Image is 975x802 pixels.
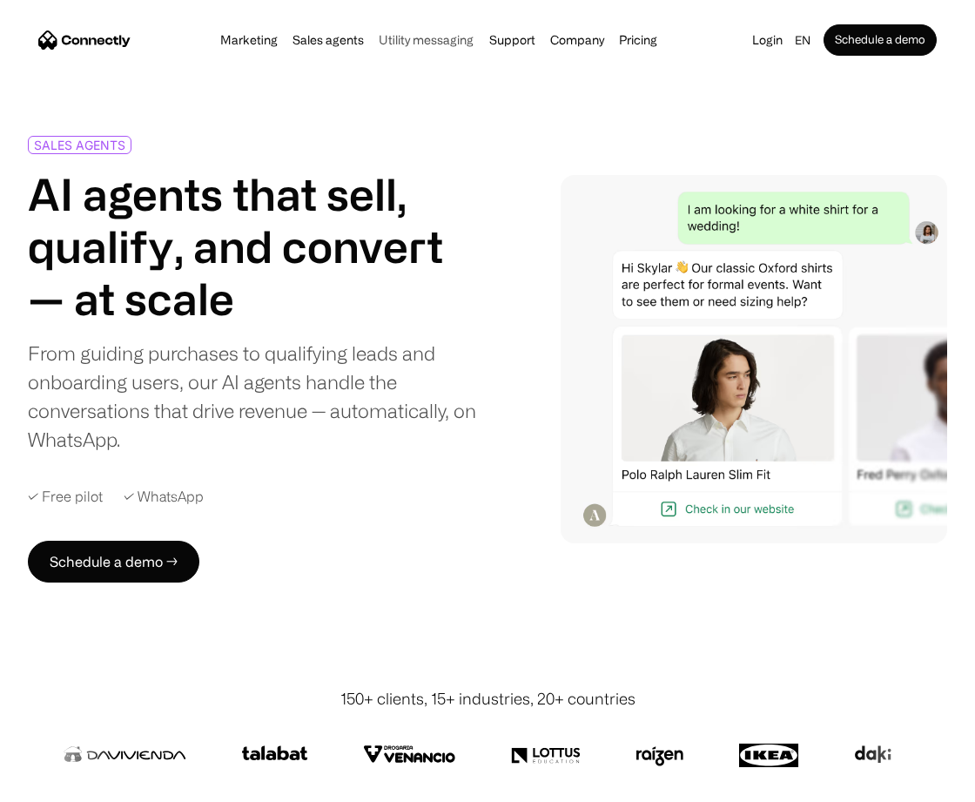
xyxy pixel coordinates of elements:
[484,33,541,47] a: Support
[747,28,788,52] a: Login
[28,168,482,325] h1: AI agents that sell, qualify, and convert — at scale
[287,33,369,47] a: Sales agents
[34,138,125,152] div: SALES AGENTS
[35,772,104,796] ul: Language list
[340,687,635,711] div: 150+ clients, 15+ industries, 20+ countries
[614,33,662,47] a: Pricing
[28,541,199,583] a: Schedule a demo →
[788,28,824,52] div: en
[28,339,482,454] div: From guiding purchases to qualifying leads and onboarding users, our AI agents handle the convers...
[373,33,479,47] a: Utility messaging
[38,27,131,53] a: home
[545,28,609,52] div: Company
[550,28,604,52] div: Company
[795,28,810,52] div: en
[824,24,937,56] a: Schedule a demo
[124,489,204,505] div: ✓ WhatsApp
[17,770,104,796] aside: Language selected: English
[215,33,283,47] a: Marketing
[28,489,103,505] div: ✓ Free pilot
